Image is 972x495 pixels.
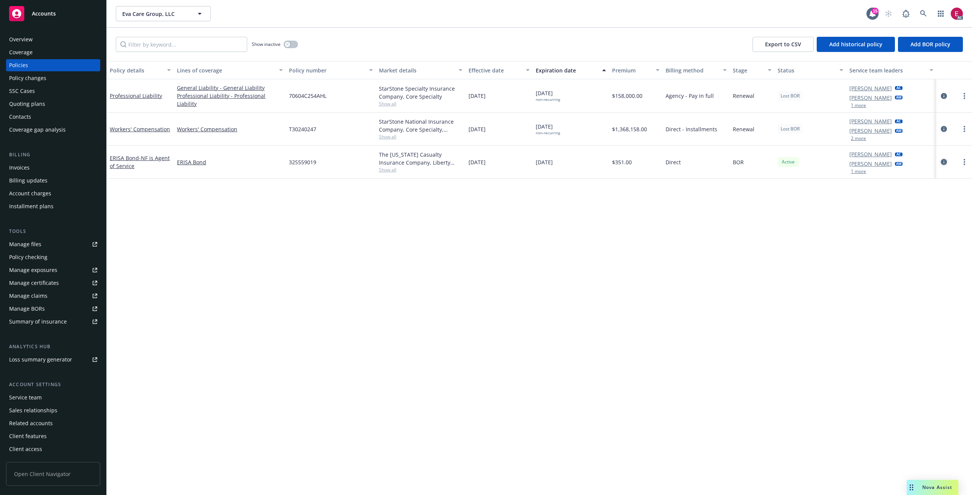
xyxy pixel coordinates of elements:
a: Client features [6,430,100,442]
button: 2 more [851,136,866,141]
a: Workers' Compensation [110,126,170,133]
div: Quoting plans [9,98,45,110]
a: Loss summary generator [6,354,100,366]
a: circleInformation [939,124,948,134]
div: Coverage [9,46,33,58]
a: Report a Bug [898,6,914,21]
div: Effective date [469,66,521,74]
div: Client access [9,443,42,455]
a: ERISA Bond [110,154,170,170]
span: [DATE] [469,92,486,100]
button: 1 more [851,169,866,174]
div: Manage files [9,238,41,250]
div: Policies [9,59,28,71]
a: more [960,91,969,101]
span: Direct - Installments [666,125,717,133]
div: Coverage gap analysis [9,124,66,136]
div: Service team [9,391,42,404]
span: Renewal [733,92,754,100]
button: Billing method [663,61,730,79]
a: Start snowing [881,6,896,21]
div: Billing [6,151,100,159]
div: Overview [9,33,33,46]
div: Policy details [110,66,163,74]
a: Coverage gap analysis [6,124,100,136]
div: Client features [9,430,47,442]
span: $158,000.00 [612,92,642,100]
button: Export to CSV [753,37,814,52]
a: Quoting plans [6,98,100,110]
span: [DATE] [536,123,560,135]
button: Nova Assist [907,480,958,495]
a: Manage BORs [6,303,100,315]
div: Policy changes [9,72,46,84]
a: more [960,157,969,167]
div: Policy number [289,66,364,74]
a: Client access [6,443,100,455]
span: $351.00 [612,158,632,166]
a: Professional Liability [110,92,162,99]
button: Effective date [465,61,533,79]
div: Related accounts [9,417,53,429]
a: circleInformation [939,91,948,101]
div: Premium [612,66,652,74]
span: Nova Assist [922,484,952,490]
div: 15 [872,8,879,14]
span: Agency - Pay in full [666,92,714,100]
a: Overview [6,33,100,46]
a: Switch app [933,6,948,21]
a: Summary of insurance [6,316,100,328]
a: Policy changes [6,72,100,84]
a: [PERSON_NAME] [849,150,892,158]
span: Show all [379,134,462,140]
a: Manage exposures [6,264,100,276]
div: The [US_STATE] Casualty Insurance Company, Liberty Mutual [379,151,462,167]
div: non-recurring [536,130,560,135]
div: Status [778,66,835,74]
div: Drag to move [907,480,916,495]
div: Policy checking [9,251,47,263]
span: Show inactive [252,41,281,47]
a: Coverage [6,46,100,58]
div: Stage [733,66,763,74]
div: StarStone National Insurance Company, Core Specialty, Amwins [379,118,462,134]
span: T30240247 [289,125,316,133]
div: StarStone Specialty Insurance Company, Core Specialty [379,85,462,101]
span: Direct [666,158,681,166]
a: SSC Cases [6,85,100,97]
a: Workers' Compensation [177,125,283,133]
div: Contacts [9,111,31,123]
span: Lost BOR [781,93,800,99]
div: Invoices [9,162,30,174]
span: [DATE] [536,158,553,166]
span: 32S559019 [289,158,316,166]
span: Show all [379,101,462,107]
span: Open Client Navigator [6,462,100,486]
a: ERISA Bond [177,158,283,166]
div: SSC Cases [9,85,35,97]
a: Manage claims [6,290,100,302]
a: [PERSON_NAME] [849,117,892,125]
button: Policy details [107,61,174,79]
button: Premium [609,61,663,79]
a: Manage certificates [6,277,100,289]
button: Expiration date [533,61,609,79]
a: more [960,124,969,134]
div: Loss summary generator [9,354,72,366]
button: Policy number [286,61,376,79]
div: Service team leaders [849,66,925,74]
div: Summary of insurance [9,316,67,328]
a: circleInformation [939,157,948,167]
button: Eva Care Group, LLC [116,6,211,21]
span: [DATE] [536,89,560,102]
a: Account charges [6,187,100,200]
a: Accounts [6,3,100,24]
button: Service team leaders [846,61,936,79]
a: Search [916,6,931,21]
span: Eva Care Group, LLC [122,10,188,18]
span: 70604C254AHL [289,92,327,100]
a: [PERSON_NAME] [849,160,892,168]
button: Market details [376,61,465,79]
a: Manage files [6,238,100,250]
